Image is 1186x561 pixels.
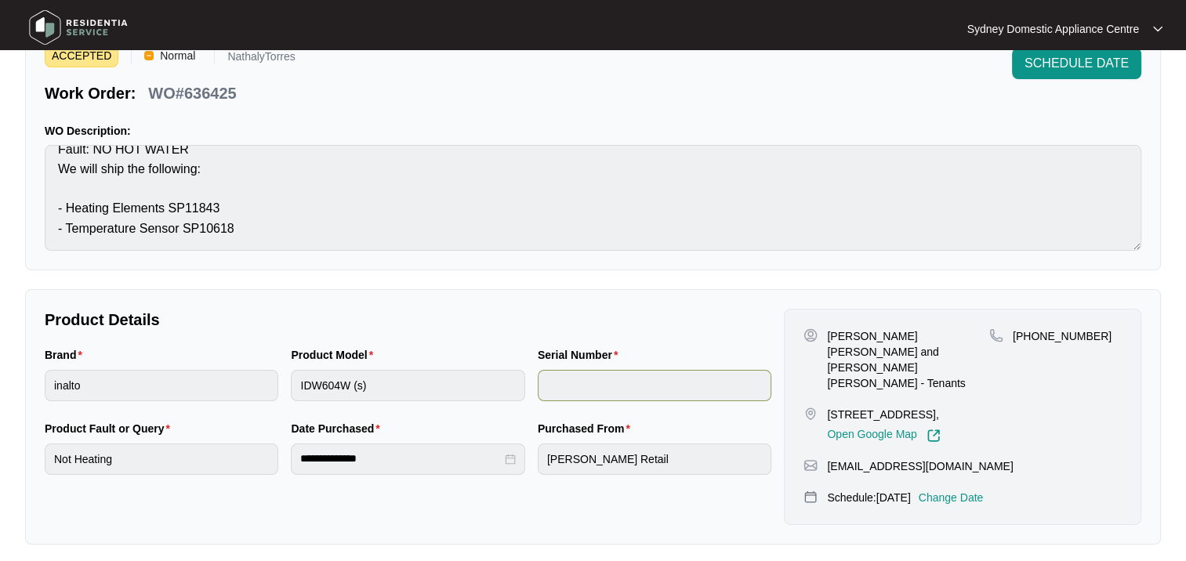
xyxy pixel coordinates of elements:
[803,328,818,342] img: user-pin
[827,328,989,391] p: [PERSON_NAME] [PERSON_NAME] and [PERSON_NAME] [PERSON_NAME] - Tenants
[803,458,818,472] img: map-pin
[144,51,154,60] img: Vercel Logo
[1012,48,1141,79] button: SCHEDULE DATE
[538,421,637,436] label: Purchased From
[227,51,295,67] p: NathalyTorres
[154,44,201,67] span: Normal
[538,370,771,401] input: Serial Number
[291,421,386,436] label: Date Purchased
[45,443,278,475] input: Product Fault or Query
[1013,328,1112,344] p: [PHONE_NUMBER]
[300,451,501,467] input: Date Purchased
[291,370,524,401] input: Product Model
[45,421,176,436] label: Product Fault or Query
[827,429,940,443] a: Open Google Map
[827,490,910,505] p: Schedule: [DATE]
[1153,25,1162,33] img: dropdown arrow
[45,145,1141,251] textarea: Fault: NO HOT WATER We will ship the following: - Heating Elements SP11843 - Temperature Sensor S...
[803,407,818,421] img: map-pin
[989,328,1003,342] img: map-pin
[24,4,133,51] img: residentia service logo
[148,82,236,104] p: WO#636425
[803,490,818,504] img: map-pin
[538,347,624,363] label: Serial Number
[827,407,940,422] p: [STREET_ADDRESS],
[538,443,771,475] input: Purchased From
[45,370,278,401] input: Brand
[45,123,1141,139] p: WO Description:
[927,429,941,443] img: Link-External
[45,82,136,104] p: Work Order:
[967,21,1139,37] p: Sydney Domestic Appliance Centre
[1025,54,1129,73] span: SCHEDULE DATE
[291,347,379,363] label: Product Model
[45,309,771,331] p: Product Details
[827,458,1013,474] p: [EMAIL_ADDRESS][DOMAIN_NAME]
[919,490,984,505] p: Change Date
[45,347,89,363] label: Brand
[45,44,118,67] span: ACCEPTED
